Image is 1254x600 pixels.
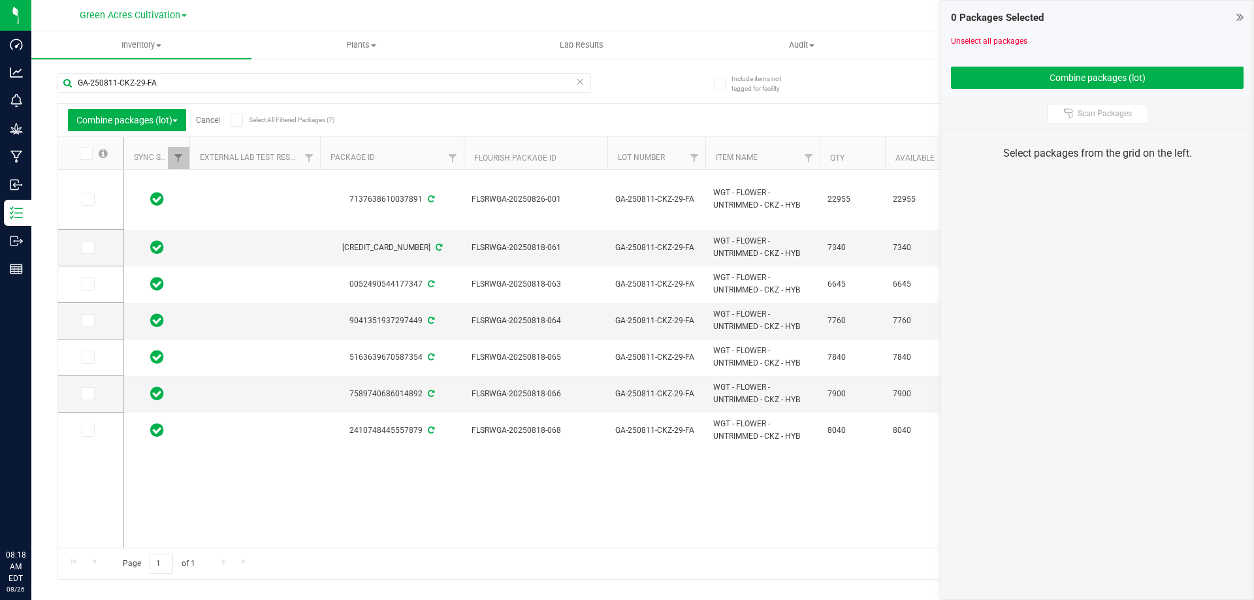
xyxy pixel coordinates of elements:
[426,195,434,204] span: Sync from Compliance System
[618,153,665,162] a: Lot Number
[434,243,442,252] span: Sync from Compliance System
[615,278,698,291] span: GA-250811-CKZ-29-FA
[713,345,812,370] span: WGT - FLOWER - UNTRIMMED - CKZ - HYB
[318,388,466,400] div: 7589740686014892
[10,38,23,51] inline-svg: Dashboard
[31,39,251,51] span: Inventory
[472,278,600,291] span: FLSRWGA-20250818-063
[10,150,23,163] inline-svg: Manufacturing
[713,187,812,212] span: WGT - FLOWER - UNTRIMMED - CKZ - HYB
[10,94,23,107] inline-svg: Monitoring
[684,147,705,169] a: Filter
[318,242,466,254] div: [CREDIT_CARD_NUMBER]
[39,494,54,509] iframe: Resource center unread badge
[472,388,600,400] span: FLSRWGA-20250818-066
[80,10,180,21] span: Green Acres Cultivation
[828,315,877,327] span: 7760
[10,122,23,135] inline-svg: Grow
[893,242,942,254] span: 7340
[615,193,698,206] span: GA-250811-CKZ-29-FA
[150,385,164,403] span: In Sync
[1078,108,1132,119] span: Scan Packages
[318,315,466,327] div: 9041351937297449
[828,424,877,437] span: 8040
[828,242,877,254] span: 7340
[893,351,942,364] span: 7840
[168,147,189,169] a: Filter
[10,234,23,247] inline-svg: Outbound
[893,315,942,327] span: 7760
[99,149,108,158] span: Select all records on this page
[692,39,911,51] span: Audit
[298,147,320,169] a: Filter
[10,262,23,276] inline-svg: Reports
[251,31,472,59] a: Plants
[330,153,375,162] a: Package ID
[68,109,186,131] button: Combine packages (lot)
[615,388,698,400] span: GA-250811-CKZ-29-FA
[716,153,758,162] a: Item Name
[57,73,591,93] input: Search Package ID, Item Name, SKU, Lot or Part Number...
[472,242,600,254] span: FLSRWGA-20250818-061
[249,116,314,123] span: Select All Filtered Packages (7)
[426,316,434,325] span: Sync from Compliance System
[426,353,434,362] span: Sync from Compliance System
[731,74,797,93] span: Include items not tagged for facility
[893,424,942,437] span: 8040
[426,279,434,289] span: Sync from Compliance System
[830,153,844,163] a: Qty
[442,147,464,169] a: Filter
[134,153,184,162] a: Sync Status
[252,39,471,51] span: Plants
[318,424,466,437] div: 2410748445557879
[150,190,164,208] span: In Sync
[895,153,935,163] a: Available
[1047,104,1148,123] button: Scan Packages
[150,275,164,293] span: In Sync
[112,554,206,574] span: Page of 1
[615,242,698,254] span: GA-250811-CKZ-29-FA
[713,381,812,406] span: WGT - FLOWER - UNTRIMMED - CKZ - HYB
[615,424,698,437] span: GA-250811-CKZ-29-FA
[318,193,466,206] div: 7137638610037891
[318,351,466,364] div: 5163639670587354
[318,278,466,291] div: 0052490544177347
[150,238,164,257] span: In Sync
[10,206,23,219] inline-svg: Inventory
[150,311,164,330] span: In Sync
[196,116,220,125] a: Cancel
[13,496,52,535] iframe: Resource center
[575,73,585,90] span: Clear
[951,37,1027,46] a: Unselect all packages
[713,308,812,333] span: WGT - FLOWER - UNTRIMMED - CKZ - HYB
[912,31,1132,59] a: Inventory Counts
[76,115,178,125] span: Combine packages (lot)
[426,426,434,435] span: Sync from Compliance System
[472,193,600,206] span: FLSRWGA-20250826-001
[472,351,600,364] span: FLSRWGA-20250818-065
[474,153,556,163] a: Flourish Package ID
[6,549,25,584] p: 08:18 AM EDT
[472,424,600,437] span: FLSRWGA-20250818-068
[542,39,621,51] span: Lab Results
[615,315,698,327] span: GA-250811-CKZ-29-FA
[828,388,877,400] span: 7900
[828,193,877,206] span: 22955
[692,31,912,59] a: Audit
[615,351,698,364] span: GA-250811-CKZ-29-FA
[200,153,302,162] a: External Lab Test Result
[957,146,1237,161] div: Select packages from the grid on the left.
[713,272,812,296] span: WGT - FLOWER - UNTRIMMED - CKZ - HYB
[713,235,812,260] span: WGT - FLOWER - UNTRIMMED - CKZ - HYB
[10,66,23,79] inline-svg: Analytics
[951,67,1244,89] button: Combine packages (lot)
[150,348,164,366] span: In Sync
[31,31,251,59] a: Inventory
[798,147,820,169] a: Filter
[828,278,877,291] span: 6645
[10,178,23,191] inline-svg: Inbound
[713,418,812,443] span: WGT - FLOWER - UNTRIMMED - CKZ - HYB
[426,389,434,398] span: Sync from Compliance System
[150,554,173,574] input: 1
[893,193,942,206] span: 22955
